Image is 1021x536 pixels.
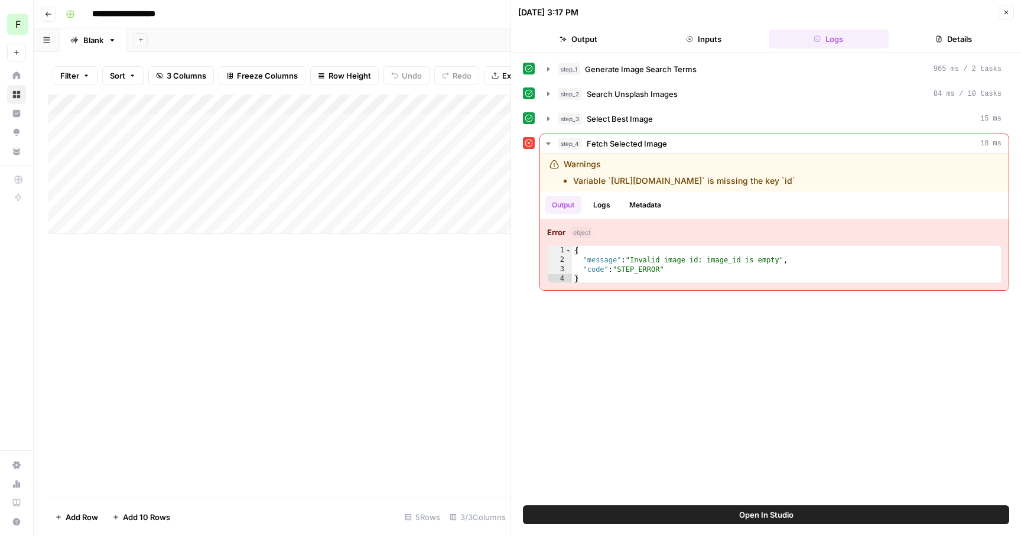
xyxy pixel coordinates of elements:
[219,66,305,85] button: Freeze Columns
[402,70,422,82] span: Undo
[167,70,206,82] span: 3 Columns
[7,123,26,142] a: Opportunities
[15,17,21,31] span: F
[548,265,572,274] div: 3
[83,34,103,46] div: Blank
[518,30,639,48] button: Output
[565,246,571,255] span: Toggle code folding, rows 1 through 4
[523,505,1009,524] button: Open In Studio
[573,175,795,187] li: Variable `[URL][DOMAIN_NAME]` is missing the key `id`
[643,30,764,48] button: Inputs
[585,63,697,75] span: Generate Image Search Terms
[7,66,26,85] a: Home
[622,196,668,214] button: Metadata
[540,60,1009,79] button: 965 ms / 2 tasks
[434,66,479,85] button: Redo
[310,66,379,85] button: Row Height
[587,113,653,125] span: Select Best Image
[893,30,1014,48] button: Details
[934,89,1002,99] span: 84 ms / 10 tasks
[7,512,26,531] button: Help + Support
[7,456,26,475] a: Settings
[48,508,105,527] button: Add Row
[558,88,582,100] span: step_2
[7,104,26,123] a: Insights
[548,274,572,284] div: 4
[383,66,430,85] button: Undo
[53,66,97,85] button: Filter
[66,511,98,523] span: Add Row
[587,88,678,100] span: Search Unsplash Images
[7,142,26,161] a: Your Data
[769,30,889,48] button: Logs
[558,138,582,150] span: step_4
[237,70,298,82] span: Freeze Columns
[586,196,617,214] button: Logs
[540,85,1009,103] button: 84 ms / 10 tasks
[484,66,552,85] button: Export CSV
[558,63,580,75] span: step_1
[564,158,795,187] div: Warnings
[547,226,565,238] strong: Error
[123,511,170,523] span: Add 10 Rows
[7,9,26,39] button: Workspace: FrankOps
[60,28,126,52] a: Blank
[7,475,26,493] a: Usage
[502,70,544,82] span: Export CSV
[400,508,445,527] div: 5 Rows
[587,138,667,150] span: Fetch Selected Image
[548,246,572,255] div: 1
[548,255,572,265] div: 2
[540,134,1009,153] button: 18 ms
[540,109,1009,128] button: 15 ms
[980,138,1002,149] span: 18 ms
[445,508,510,527] div: 3/3 Columns
[60,70,79,82] span: Filter
[148,66,214,85] button: 3 Columns
[545,196,581,214] button: Output
[934,64,1002,74] span: 965 ms / 2 tasks
[7,493,26,512] a: Learning Hub
[7,85,26,104] a: Browse
[105,508,177,527] button: Add 10 Rows
[739,509,794,521] span: Open In Studio
[102,66,144,85] button: Sort
[570,227,593,238] span: object
[980,113,1002,124] span: 15 ms
[540,154,1009,290] div: 18 ms
[558,113,582,125] span: step_3
[329,70,371,82] span: Row Height
[110,70,125,82] span: Sort
[453,70,472,82] span: Redo
[518,7,578,18] div: [DATE] 3:17 PM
